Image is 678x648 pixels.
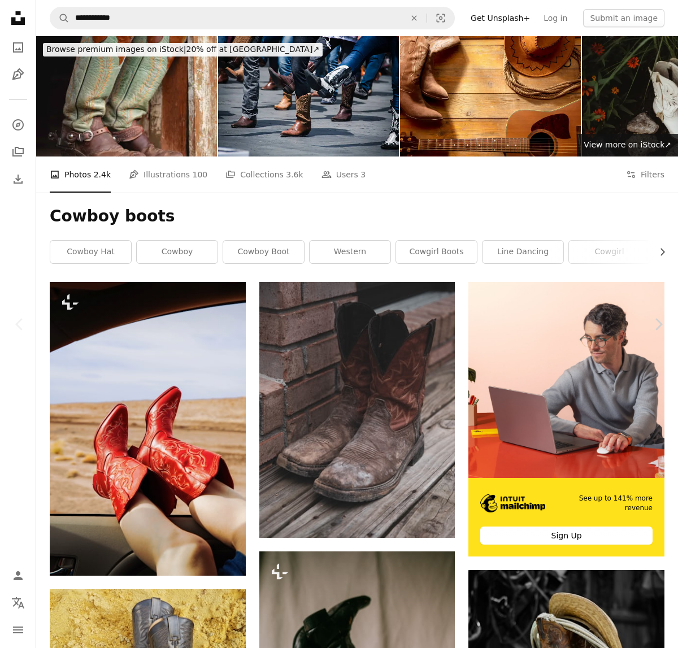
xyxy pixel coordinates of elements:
[50,424,246,434] a: A woman wearing red high heels sitting in a car
[7,114,29,136] a: Explore
[259,282,455,537] img: pair of brown cowboy boots
[46,45,186,54] span: Browse premium images on iStock |
[7,592,29,614] button: Language
[7,63,29,86] a: Illustrations
[7,36,29,59] a: Photos
[584,140,671,149] span: View more on iStock ↗
[50,7,455,29] form: Find visuals sitewide
[36,36,217,156] img: Pair of Cowboy Boots
[468,630,664,641] a: brown cowboy boots on white textile
[7,141,29,163] a: Collections
[7,564,29,587] a: Log in / Sign up
[50,282,246,576] img: A woman wearing red high heels sitting in a car
[259,405,455,415] a: pair of brown cowboy boots
[321,156,366,193] a: Users 3
[218,36,399,156] img: Cowboy Boots
[583,9,664,27] button: Submit an image
[46,45,319,54] span: 20% off at [GEOGRAPHIC_DATA] ↗
[193,168,208,181] span: 100
[286,168,303,181] span: 3.6k
[464,9,537,27] a: Get Unsplash+
[652,241,664,263] button: scroll list to the right
[638,270,678,379] a: Next
[626,156,664,193] button: Filters
[402,7,427,29] button: Clear
[36,36,329,63] a: Browse premium images on iStock|20% off at [GEOGRAPHIC_DATA]↗
[562,494,653,513] span: See up to 141% more revenue
[577,134,678,156] a: View more on iStock↗
[310,241,390,263] a: western
[480,494,545,512] img: file-1690386555781-336d1949dad1image
[7,619,29,641] button: Menu
[360,168,366,181] span: 3
[129,156,207,193] a: Illustrations 100
[483,241,563,263] a: line dancing
[225,156,303,193] a: Collections 3.6k
[50,7,69,29] button: Search Unsplash
[50,241,131,263] a: cowboy hat
[400,36,581,156] img: American Country music concept
[468,282,664,556] a: See up to 141% more revenueSign Up
[480,527,653,545] div: Sign Up
[427,7,454,29] button: Visual search
[468,282,664,478] img: file-1722962848292-892f2e7827caimage
[396,241,477,263] a: cowgirl boots
[50,206,664,227] h1: Cowboy boots
[7,168,29,190] a: Download History
[537,9,574,27] a: Log in
[137,241,218,263] a: cowboy
[569,241,650,263] a: cowgirl
[223,241,304,263] a: cowboy boot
